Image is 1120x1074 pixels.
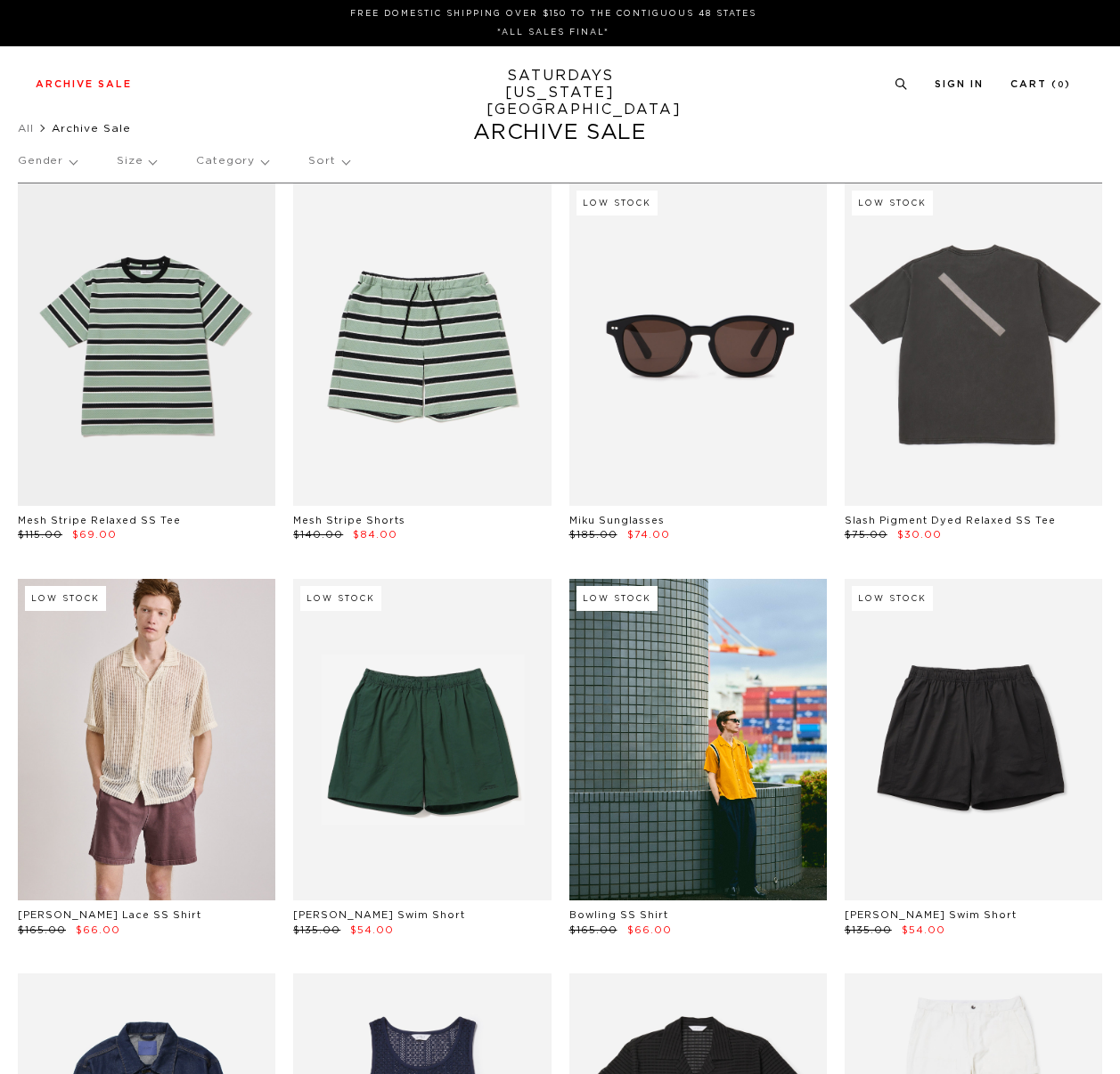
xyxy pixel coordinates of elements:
[18,141,77,182] p: Gender
[76,925,120,935] span: $66.00
[845,925,892,935] span: $135.00
[36,79,132,89] a: Archive Sale
[897,530,942,540] span: $30.00
[300,586,381,611] div: Low Stock
[852,191,933,216] div: Low Stock
[852,586,933,611] div: Low Stock
[576,586,658,611] div: Low Stock
[18,910,201,920] a: [PERSON_NAME] Lace SS Shirt
[293,516,405,525] a: Mesh Stripe Shorts
[569,910,668,920] a: Bowling SS Shirt
[18,123,34,134] a: All
[293,530,343,540] span: $140.00
[935,79,984,89] a: Sign In
[293,910,465,920] a: [PERSON_NAME] Swim Short
[576,191,658,216] div: Low Stock
[845,910,1017,920] a: [PERSON_NAME] Swim Short
[43,26,1064,39] p: *ALL SALES FINAL*
[350,925,394,935] span: $54.00
[902,925,945,935] span: $54.00
[627,530,670,540] span: $74.00
[569,925,617,935] span: $165.00
[486,68,634,118] a: SATURDAYS[US_STATE][GEOGRAPHIC_DATA]
[353,530,397,540] span: $84.00
[43,7,1064,20] p: FREE DOMESTIC SHIPPING OVER $150 TO THE CONTIGUOUS 48 STATES
[1010,79,1071,89] a: Cart (0)
[627,925,672,935] span: $66.00
[569,530,617,540] span: $185.00
[196,141,268,182] p: Category
[25,586,106,611] div: Low Stock
[18,530,62,540] span: $115.00
[293,925,340,935] span: $135.00
[308,141,348,182] p: Sort
[845,530,887,540] span: $75.00
[72,530,117,540] span: $69.00
[18,925,66,935] span: $165.00
[845,516,1056,525] a: Slash Pigment Dyed Relaxed SS Tee
[569,516,665,525] a: Miku Sunglasses
[117,141,156,182] p: Size
[18,516,181,525] a: Mesh Stripe Relaxed SS Tee
[1058,81,1065,89] small: 0
[52,123,131,134] span: Archive Sale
